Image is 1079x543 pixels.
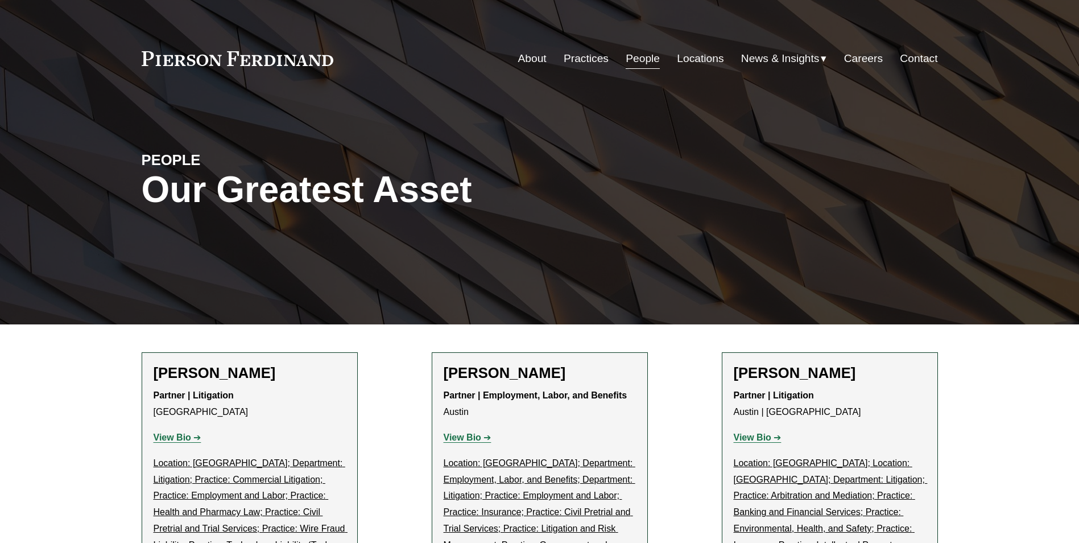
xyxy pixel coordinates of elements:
[154,364,346,382] h2: [PERSON_NAME]
[564,48,609,69] a: Practices
[734,433,771,442] strong: View Bio
[154,433,201,442] a: View Bio
[677,48,724,69] a: Locations
[444,390,627,400] strong: Partner | Employment, Labor, and Benefits
[626,48,660,69] a: People
[741,48,827,69] a: folder dropdown
[741,49,820,69] span: News & Insights
[734,388,926,421] p: Austin | [GEOGRAPHIC_DATA]
[444,388,636,421] p: Austin
[154,390,234,400] strong: Partner | Litigation
[734,433,782,442] a: View Bio
[142,151,341,169] h4: PEOPLE
[734,364,926,382] h2: [PERSON_NAME]
[154,433,191,442] strong: View Bio
[444,433,491,442] a: View Bio
[518,48,547,69] a: About
[142,169,672,211] h1: Our Greatest Asset
[154,388,346,421] p: [GEOGRAPHIC_DATA]
[444,433,481,442] strong: View Bio
[444,364,636,382] h2: [PERSON_NAME]
[734,390,814,400] strong: Partner | Litigation
[844,48,883,69] a: Careers
[900,48,937,69] a: Contact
